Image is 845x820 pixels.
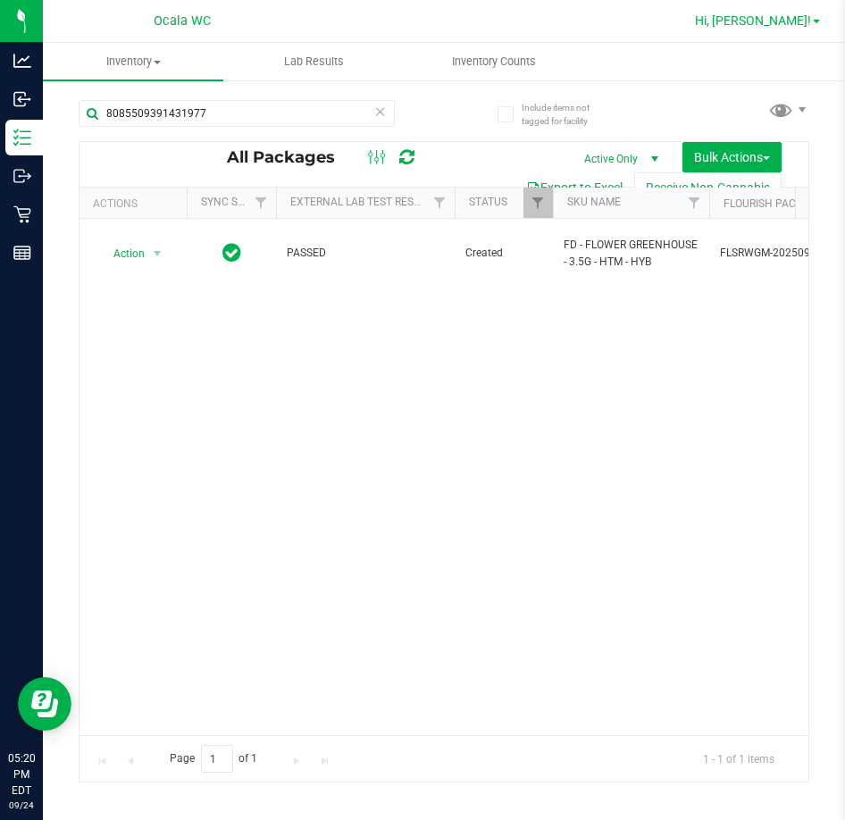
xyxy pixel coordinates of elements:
inline-svg: Outbound [13,167,31,185]
span: Ocala WC [154,13,211,29]
span: Inventory Counts [428,54,560,70]
a: Sync Status [201,196,270,208]
div: Actions [93,197,180,210]
a: Filter [425,188,455,218]
input: Search Package ID, Item Name, SKU, Lot or Part Number... [79,100,395,127]
a: SKU Name [567,196,621,208]
a: Status [469,196,507,208]
input: 1 [201,745,233,773]
p: 09/24 [8,799,35,812]
button: Receive Non-Cannabis [634,172,782,203]
span: FD - FLOWER GREENHOUSE - 3.5G - HTM - HYB [564,237,699,271]
span: Bulk Actions [694,150,770,164]
inline-svg: Retail [13,205,31,223]
a: Flourish Package ID [724,197,836,210]
a: Inventory [43,43,223,80]
span: Inventory [43,54,223,70]
span: select [146,241,169,266]
inline-svg: Reports [13,244,31,262]
a: Filter [523,188,553,218]
p: 05:20 PM EDT [8,750,35,799]
span: Action [97,241,146,266]
span: 1 - 1 of 1 items [689,745,789,772]
button: Bulk Actions [682,142,782,172]
iframe: Resource center [18,677,71,731]
a: Inventory Counts [404,43,584,80]
inline-svg: Inventory [13,129,31,146]
span: Page of 1 [155,745,272,773]
a: Filter [247,188,276,218]
a: External Lab Test Result [290,196,431,208]
inline-svg: Analytics [13,52,31,70]
span: Include items not tagged for facility [522,101,611,128]
a: Filter [680,188,709,218]
span: Hi, [PERSON_NAME]! [695,13,811,28]
inline-svg: Inbound [13,90,31,108]
span: All Packages [227,147,353,167]
span: Clear [374,100,387,123]
button: Export to Excel [515,172,634,203]
span: Created [465,245,542,262]
a: Lab Results [223,43,404,80]
span: Lab Results [260,54,368,70]
span: PASSED [287,245,444,262]
span: In Sync [222,240,241,265]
